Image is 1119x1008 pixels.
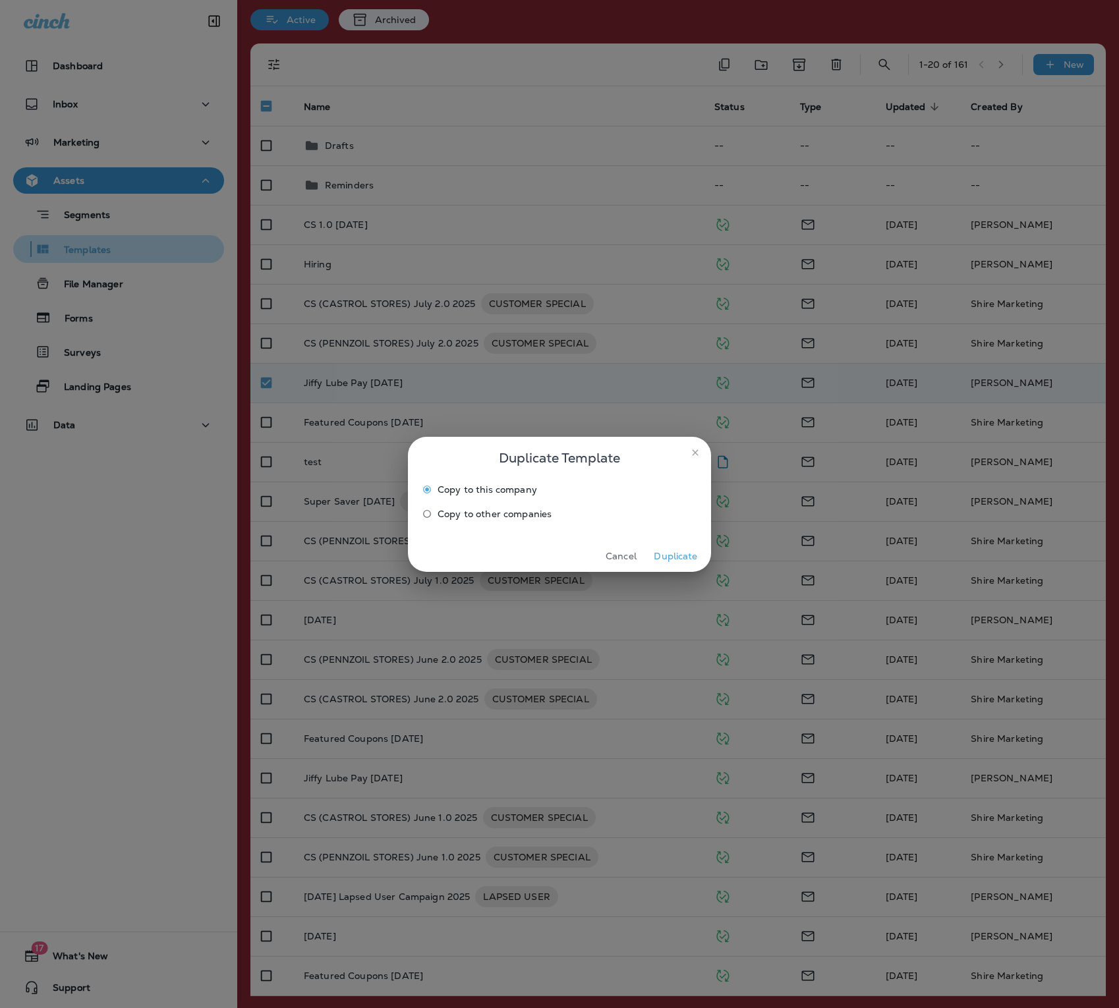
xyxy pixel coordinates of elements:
span: Duplicate Template [499,447,620,468]
button: Cancel [596,546,646,567]
button: Duplicate [651,546,701,567]
span: Copy to this company [438,484,537,495]
span: Copy to other companies [438,509,552,519]
button: close [685,442,706,463]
